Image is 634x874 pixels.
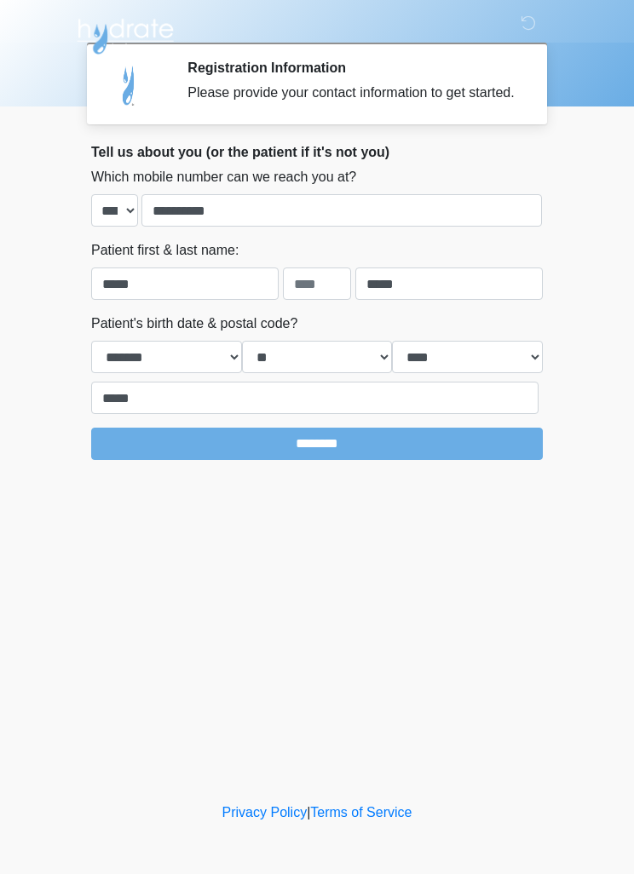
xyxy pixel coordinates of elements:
[91,144,543,160] h2: Tell us about you (or the patient if it's not you)
[104,60,155,111] img: Agent Avatar
[91,167,356,187] label: Which mobile number can we reach you at?
[307,805,310,819] a: |
[74,13,176,55] img: Hydrate IV Bar - Scottsdale Logo
[91,313,297,334] label: Patient's birth date & postal code?
[187,83,517,103] div: Please provide your contact information to get started.
[310,805,412,819] a: Terms of Service
[222,805,308,819] a: Privacy Policy
[91,240,239,261] label: Patient first & last name:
